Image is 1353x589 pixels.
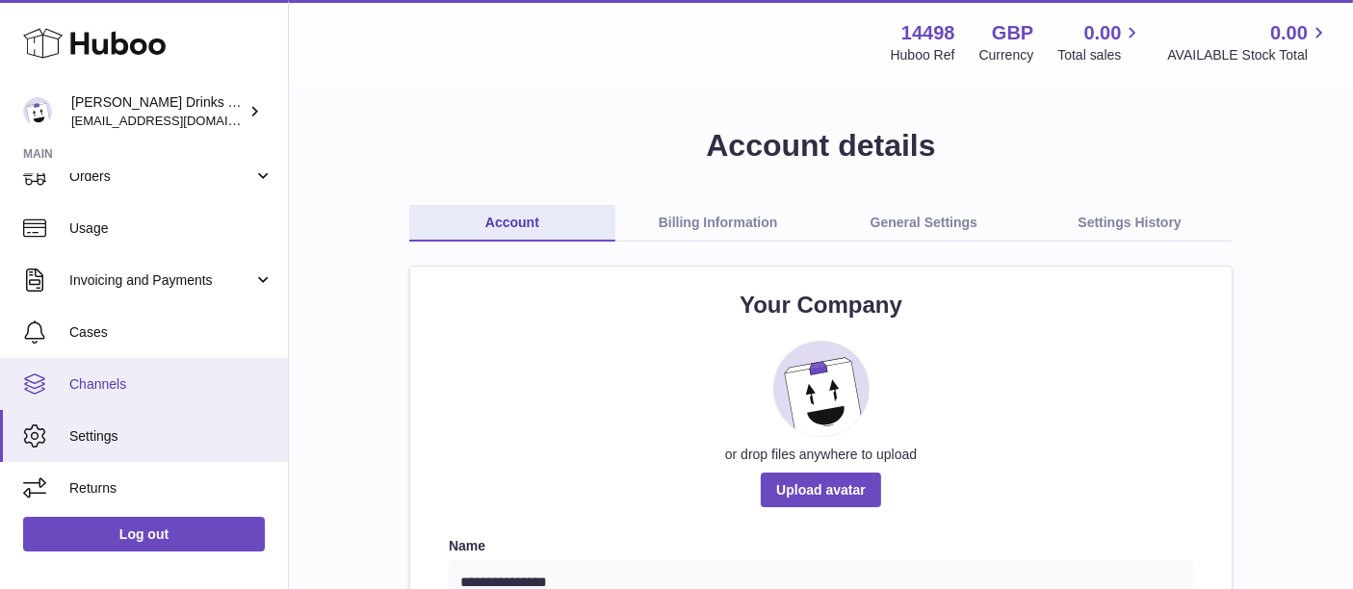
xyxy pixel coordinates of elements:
span: Total sales [1057,46,1143,64]
span: Usage [69,219,273,238]
span: 0.00 [1084,20,1122,46]
span: Upload avatar [761,473,881,507]
span: Returns [69,479,273,498]
span: AVAILABLE Stock Total [1167,46,1330,64]
a: General Settings [821,205,1028,242]
strong: 14498 [901,20,955,46]
span: Orders [69,167,253,186]
a: Log out [23,517,265,551]
span: Settings [69,427,273,446]
strong: GBP [992,20,1033,46]
a: Account [409,205,615,242]
span: [EMAIL_ADDRESS][DOMAIN_NAME] [71,113,283,128]
div: [PERSON_NAME] Drinks Ltd [71,93,245,130]
a: Billing Information [615,205,821,242]
img: internalAdmin-14498@internal.huboo.com [23,97,52,126]
a: Settings History [1027,205,1233,242]
label: Name [449,537,1193,555]
img: placeholder_image.svg [773,341,870,437]
a: 0.00 Total sales [1057,20,1143,64]
a: 0.00 AVAILABLE Stock Total [1167,20,1330,64]
span: Invoicing and Payments [69,271,253,290]
h2: Your Company [449,290,1193,320]
div: or drop files anywhere to upload [449,446,1193,464]
span: 0.00 [1270,20,1308,46]
h1: Account details [320,125,1322,166]
span: Channels [69,375,273,394]
div: Huboo Ref [891,46,955,64]
span: Cases [69,323,273,342]
div: Currency [979,46,1034,64]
